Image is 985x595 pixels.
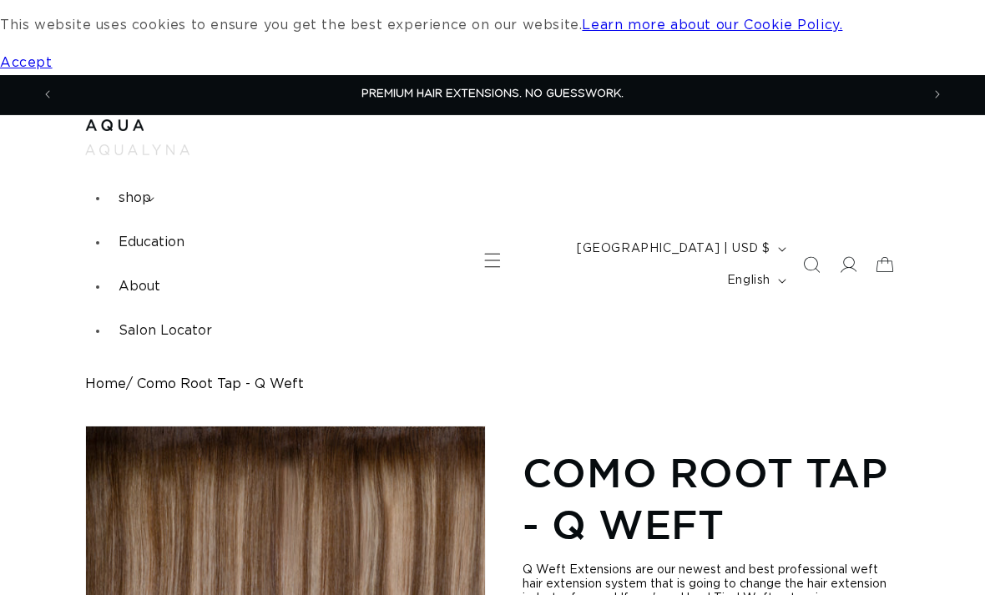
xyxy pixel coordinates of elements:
[85,376,126,392] a: Home
[361,88,624,99] span: PREMIUM HAIR EXTENSIONS. NO GUESSWORK.
[474,242,511,279] summary: Menu
[119,324,212,337] span: Salon Locator
[42,75,943,114] slideshow-component: Announcement bar
[119,191,151,204] span: shop
[919,78,956,110] button: Next announcement
[109,265,170,309] a: About
[85,119,144,131] img: Aqua Hair Extensions
[29,78,66,110] button: Previous announcement
[793,246,830,283] summary: Search
[66,75,919,114] div: Announcement
[717,265,793,296] button: English
[137,376,304,392] span: Como Root Tap - Q Weft
[523,446,900,551] h1: Como Root Tap - Q Weft
[85,144,189,154] img: aqualyna.com
[727,272,770,290] span: English
[85,376,900,392] nav: breadcrumbs
[109,220,194,265] a: Education
[577,240,770,258] span: [GEOGRAPHIC_DATA] | USD $
[66,75,919,114] div: 1 of 3
[582,18,842,32] a: Learn more about our Cookie Policy.
[119,280,160,293] span: About
[567,233,793,265] button: [GEOGRAPHIC_DATA] | USD $
[109,176,161,220] summary: shop
[119,235,184,249] span: Education
[109,309,222,353] a: Salon Locator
